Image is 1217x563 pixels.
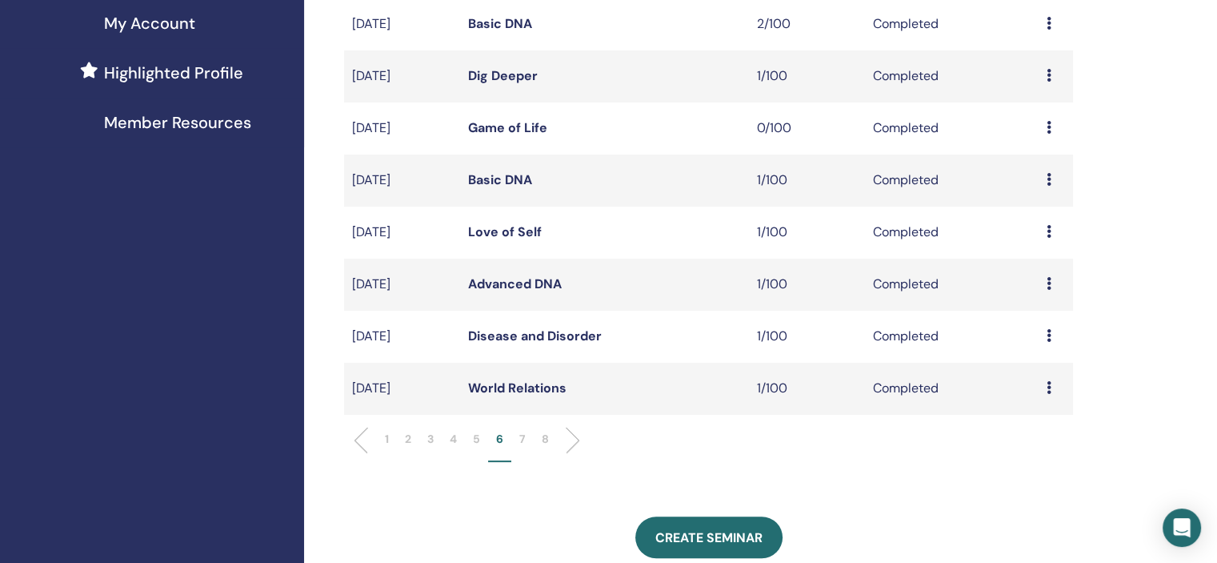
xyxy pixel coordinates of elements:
td: [DATE] [344,311,460,363]
span: Create seminar [655,529,763,546]
p: 8 [542,431,549,448]
span: Highlighted Profile [104,61,243,85]
span: My Account [104,11,195,35]
a: Love of Self [468,223,542,240]
td: 1/100 [749,155,865,207]
td: Completed [865,259,1039,311]
a: Create seminar [635,517,783,558]
td: [DATE] [344,103,460,155]
a: Dig Deeper [468,67,538,84]
td: 1/100 [749,311,865,363]
td: 1/100 [749,363,865,415]
td: Completed [865,311,1039,363]
td: 1/100 [749,259,865,311]
td: [DATE] [344,155,460,207]
a: Basic DNA [468,15,532,32]
td: [DATE] [344,207,460,259]
td: [DATE] [344,259,460,311]
p: 5 [473,431,480,448]
td: Completed [865,155,1039,207]
a: Disease and Disorder [468,328,602,344]
span: Member Resources [104,111,251,135]
p: 4 [450,431,457,448]
td: Completed [865,207,1039,259]
a: Advanced DNA [468,275,562,292]
td: 0/100 [749,103,865,155]
td: [DATE] [344,363,460,415]
div: Open Intercom Messenger [1163,509,1201,547]
a: Basic DNA [468,171,532,188]
a: Game of Life [468,119,547,136]
p: 1 [385,431,389,448]
td: [DATE] [344,50,460,103]
td: 1/100 [749,207,865,259]
p: 2 [405,431,411,448]
td: Completed [865,363,1039,415]
a: World Relations [468,380,566,396]
p: 7 [519,431,526,448]
p: 3 [427,431,434,448]
td: 1/100 [749,50,865,103]
p: 6 [496,431,503,448]
td: Completed [865,50,1039,103]
td: Completed [865,103,1039,155]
